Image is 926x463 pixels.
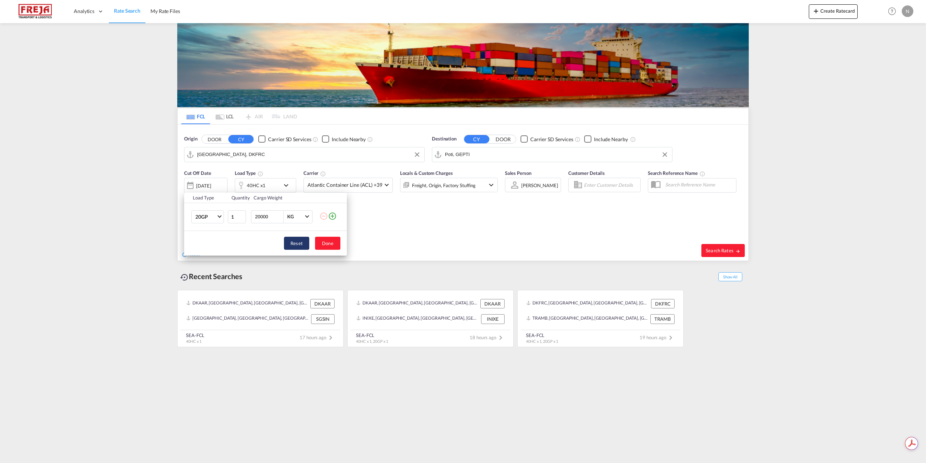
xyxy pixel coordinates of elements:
div: Cargo Weight [254,194,315,201]
md-icon: icon-minus-circle-outline [319,212,328,220]
button: Reset [284,237,309,250]
span: 20GP [195,213,216,220]
th: Quantity [227,193,250,203]
md-icon: icon-plus-circle-outline [328,212,337,220]
div: KG [287,214,294,219]
input: Qty [228,210,246,223]
md-select: Choose: 20GP [191,210,224,223]
button: Done [315,237,340,250]
th: Load Type [184,193,227,203]
input: Enter Weight [254,211,283,223]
